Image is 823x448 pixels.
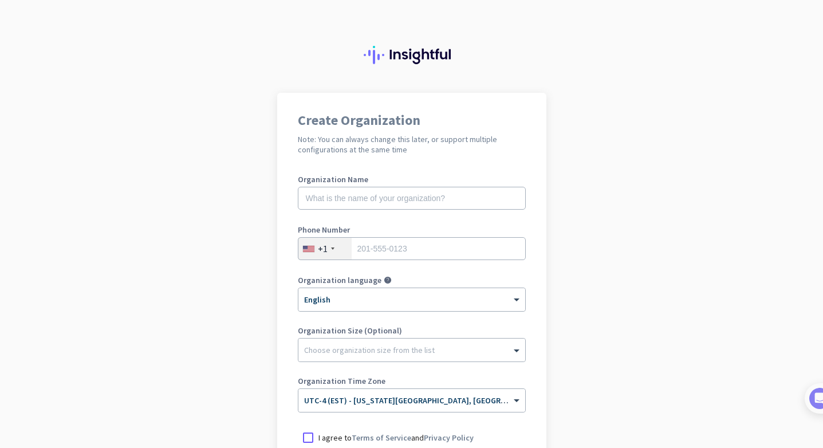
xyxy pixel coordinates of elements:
[352,433,411,443] a: Terms of Service
[298,377,526,385] label: Organization Time Zone
[384,276,392,284] i: help
[298,187,526,210] input: What is the name of your organization?
[298,134,526,155] h2: Note: You can always change this later, or support multiple configurations at the same time
[364,46,460,64] img: Insightful
[298,237,526,260] input: 201-555-0123
[424,433,474,443] a: Privacy Policy
[318,243,328,254] div: +1
[298,327,526,335] label: Organization Size (Optional)
[298,276,381,284] label: Organization language
[298,113,526,127] h1: Create Organization
[298,226,526,234] label: Phone Number
[318,432,474,443] p: I agree to and
[298,175,526,183] label: Organization Name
